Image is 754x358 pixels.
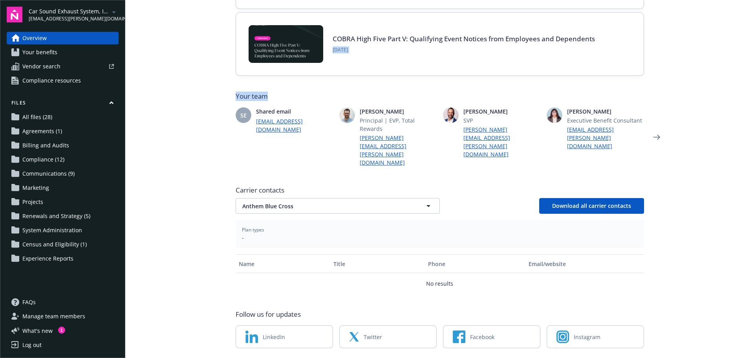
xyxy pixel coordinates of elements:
[236,325,333,348] a: LinkedIn
[333,260,422,268] div: Title
[7,310,119,323] a: Manage team members
[22,339,42,351] div: Log out
[7,32,119,44] a: Overview
[263,333,285,341] span: LinkedIn
[339,325,437,348] a: Twitter
[22,327,53,335] span: What ' s new
[463,125,540,158] a: [PERSON_NAME][EMAIL_ADDRESS][PERSON_NAME][DOMAIN_NAME]
[22,182,49,194] span: Marketing
[529,260,641,268] div: Email/website
[7,252,119,265] a: Experience Reports
[552,202,631,209] span: Download all carrier contacts
[236,92,644,101] span: Your team
[109,7,119,17] a: arrowDropDown
[443,107,459,123] img: photo
[242,202,406,210] span: Anthem Blue Cross
[22,153,64,166] span: Compliance (12)
[29,7,109,15] span: Car Sound Exhaust System, Inc.
[360,116,437,133] span: Principal | EVP, Total Rewards
[236,185,644,195] span: Carrier contacts
[360,134,437,167] a: [PERSON_NAME][EMAIL_ADDRESS][PERSON_NAME][DOMAIN_NAME]
[547,107,562,123] img: photo
[22,167,75,180] span: Communications (9)
[7,46,119,59] a: Your benefits
[22,139,69,152] span: Billing and Audits
[236,310,301,319] span: Follow us for updates
[29,15,109,22] span: [EMAIL_ADDRESS][PERSON_NAME][DOMAIN_NAME]
[29,7,119,22] button: Car Sound Exhaust System, Inc.[EMAIL_ADDRESS][PERSON_NAME][DOMAIN_NAME]arrowDropDown
[428,260,522,268] div: Phone
[22,238,87,251] span: Census and Eligibility (1)
[7,125,119,138] a: Agreements (1)
[22,224,82,237] span: System Administration
[239,260,327,268] div: Name
[470,333,494,341] span: Facebook
[22,125,62,138] span: Agreements (1)
[240,111,247,119] span: SE
[7,74,119,87] a: Compliance resources
[574,333,600,341] span: Instagram
[22,46,57,59] span: Your benefits
[339,107,355,123] img: photo
[7,111,119,123] a: All files (28)
[22,296,36,308] span: FAQs
[242,226,638,233] span: Plan types
[7,296,119,308] a: FAQs
[364,333,382,341] span: Twitter
[525,254,644,273] button: Email/website
[22,74,81,87] span: Compliance resources
[567,107,644,116] span: [PERSON_NAME]
[7,7,22,22] img: navigator-logo.svg
[650,131,663,143] a: Next
[463,116,540,125] span: SVP
[7,60,119,73] a: Vendor search
[7,238,119,251] a: Census and Eligibility (1)
[7,224,119,237] a: System Administration
[22,252,73,265] span: Experience Reports
[242,233,638,242] span: -
[426,279,453,288] p: No results
[425,254,525,273] button: Phone
[330,254,425,273] button: Title
[7,196,119,208] a: Projects
[7,167,119,180] a: Communications (9)
[22,60,60,73] span: Vendor search
[22,310,85,323] span: Manage team members
[22,210,90,222] span: Renewals and Strategy (5)
[249,25,323,63] img: BLOG-Card Image - Compliance - COBRA High Five Pt 5 - 09-11-25.jpg
[7,182,119,194] a: Marketing
[236,198,440,214] button: Anthem Blue Cross
[567,116,644,125] span: Executive Benefit Consultant
[547,325,644,348] a: Instagram
[333,46,595,53] span: [DATE]
[7,327,65,335] button: What's new1
[443,325,540,348] a: Facebook
[256,107,333,116] span: Shared email
[22,196,43,208] span: Projects
[236,254,330,273] button: Name
[567,125,644,150] a: [EMAIL_ADDRESS][PERSON_NAME][DOMAIN_NAME]
[7,139,119,152] a: Billing and Audits
[7,153,119,166] a: Compliance (12)
[463,107,540,116] span: [PERSON_NAME]
[7,99,119,109] button: Files
[256,117,333,134] a: [EMAIL_ADDRESS][DOMAIN_NAME]
[539,198,644,214] button: Download all carrier contacts
[360,107,437,116] span: [PERSON_NAME]
[22,111,52,123] span: All files (28)
[58,327,65,334] div: 1
[22,32,47,44] span: Overview
[7,210,119,222] a: Renewals and Strategy (5)
[333,34,595,43] a: COBRA High Five Part V: Qualifying Event Notices from Employees and Dependents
